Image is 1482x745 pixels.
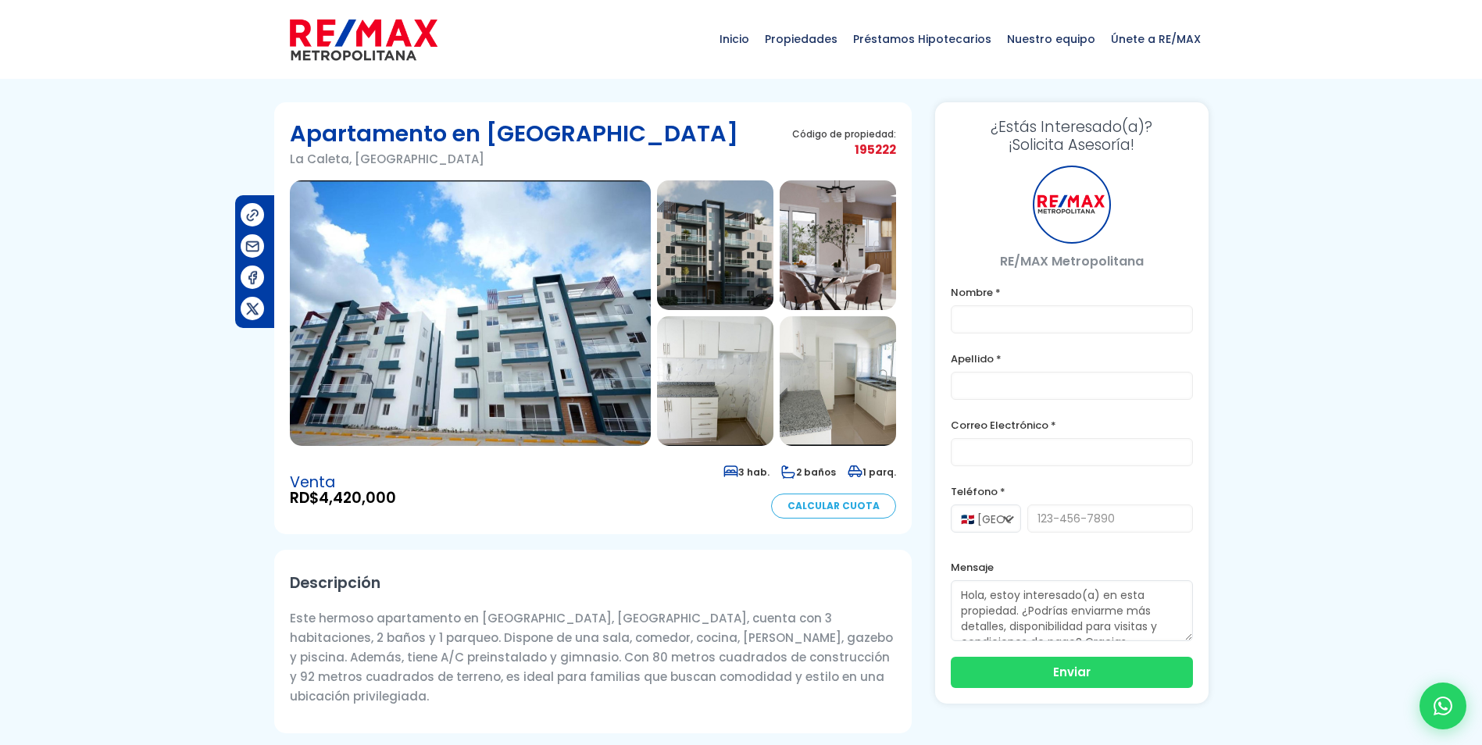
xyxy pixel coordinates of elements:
img: Compartir [245,238,261,255]
span: Únete a RE/MAX [1103,16,1209,62]
span: Inicio [712,16,757,62]
a: Calcular Cuota [771,494,896,519]
h2: Descripción [290,565,896,601]
span: Venta [290,475,396,490]
img: Compartir [245,301,261,317]
img: Apartamento en La Caleta [780,180,896,310]
span: Préstamos Hipotecarios [845,16,999,62]
img: Apartamento en La Caleta [290,180,651,446]
label: Apellido * [951,349,1193,369]
span: 4,420,000 [319,487,396,508]
span: Nuestro equipo [999,16,1103,62]
img: Compartir [245,207,261,223]
button: Enviar [951,657,1193,688]
span: RD$ [290,490,396,506]
label: Teléfono * [951,482,1193,501]
span: Propiedades [757,16,845,62]
p: RE/MAX Metropolitana [951,251,1193,271]
span: Código de propiedad: [792,128,896,140]
label: Mensaje [951,558,1193,577]
p: Este hermoso apartamento en [GEOGRAPHIC_DATA], [GEOGRAPHIC_DATA], cuenta con 3 habitaciones, 2 ba... [290,608,896,706]
p: La Caleta, [GEOGRAPHIC_DATA] [290,149,738,169]
div: RE/MAX Metropolitana [1033,166,1111,244]
img: Apartamento en La Caleta [780,316,896,446]
input: 123-456-7890 [1027,504,1193,533]
h1: Apartamento en [GEOGRAPHIC_DATA] [290,118,738,149]
span: 195222 [792,140,896,159]
h3: ¡Solicita Asesoría! [951,118,1193,154]
span: 3 hab. [723,465,770,479]
span: 1 parq. [848,465,896,479]
span: ¿Estás Interesado(a)? [951,118,1193,136]
img: Apartamento en La Caleta [657,316,773,446]
label: Correo Electrónico * [951,415,1193,435]
img: Compartir [245,269,261,286]
span: 2 baños [781,465,836,479]
img: Apartamento en La Caleta [657,180,773,310]
textarea: Hola, estoy interesado(a) en esta propiedad. ¿Podrías enviarme más detalles, disponibilidad para ... [951,580,1193,641]
label: Nombre * [951,283,1193,302]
